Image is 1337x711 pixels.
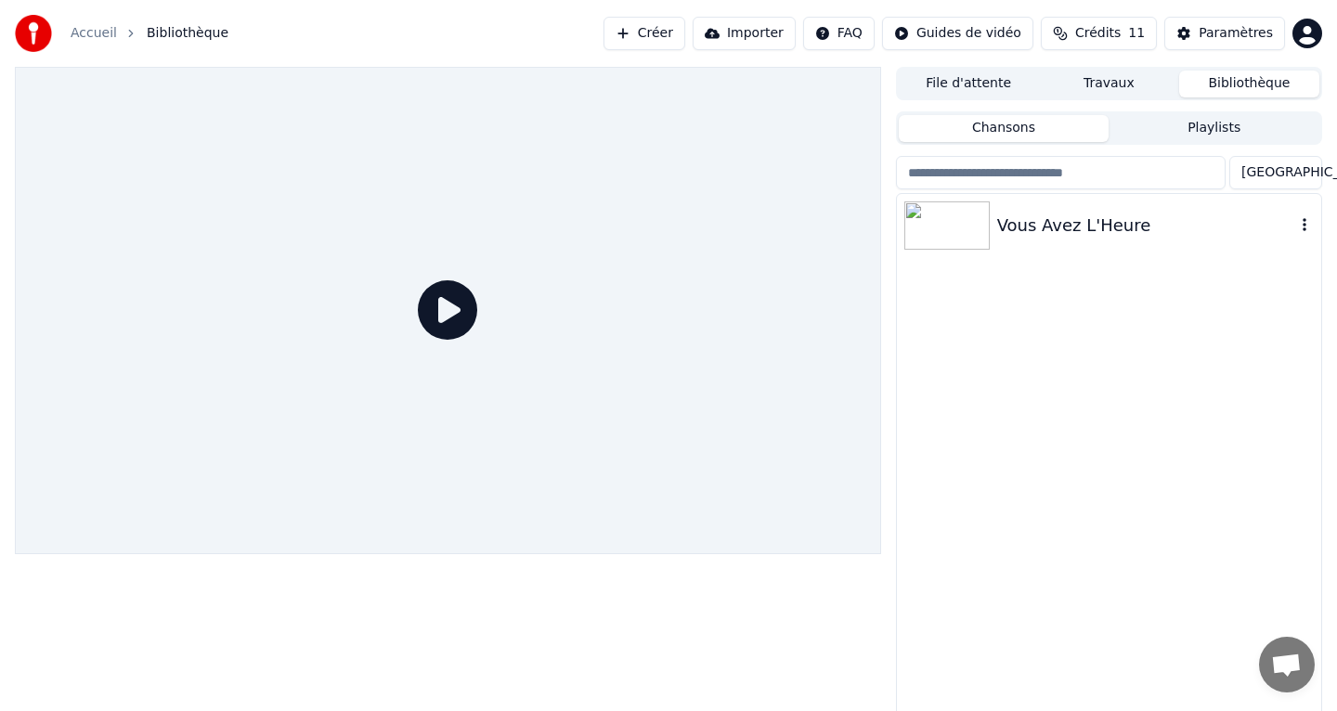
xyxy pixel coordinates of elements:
button: Travaux [1039,71,1179,97]
button: Chansons [899,115,1110,142]
button: FAQ [803,17,875,50]
button: Guides de vidéo [882,17,1033,50]
img: youka [15,15,52,52]
div: Paramètres [1199,24,1273,43]
button: Paramètres [1164,17,1285,50]
span: Bibliothèque [147,24,228,43]
button: Bibliothèque [1179,71,1319,97]
nav: breadcrumb [71,24,228,43]
div: Ouvrir le chat [1259,637,1315,692]
button: Crédits11 [1041,17,1157,50]
span: 11 [1128,24,1145,43]
span: Crédits [1075,24,1121,43]
div: Vous Avez L'Heure [997,213,1295,239]
button: File d'attente [899,71,1039,97]
a: Accueil [71,24,117,43]
button: Importer [693,17,796,50]
button: Créer [604,17,685,50]
button: Playlists [1109,115,1319,142]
